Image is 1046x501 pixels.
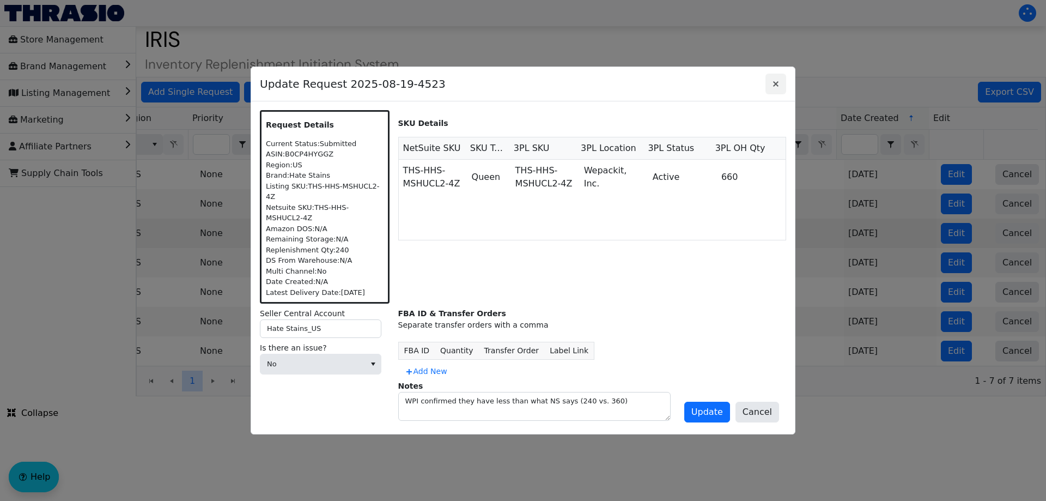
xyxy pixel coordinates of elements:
textarea: WPI confirmed they have less than what NS says (240 vs. 360) [399,393,670,420]
td: Wepackit, Inc. [580,160,648,195]
td: THS-HHS-MSHUCL2-4Z [399,160,467,195]
div: DS From Warehouse: N/A [266,255,384,266]
div: Netsuite SKU: THS-HHS-MSHUCL2-4Z [266,202,384,224]
label: Seller Central Account [260,308,390,319]
td: 660 [717,160,786,195]
div: Current Status: Submitted [266,138,384,149]
button: Add New [398,363,454,381]
button: Close [765,74,786,94]
div: Amazon DOS: N/A [266,224,384,234]
span: 3PL Status [648,142,694,155]
span: 3PL SKU [514,142,550,155]
span: SKU Type [470,142,505,155]
td: THS-HHS-MSHUCL2-4Z [511,160,580,195]
div: Remaining Storage: N/A [266,234,384,245]
span: No [267,359,358,370]
div: Region: US [266,160,384,171]
td: Queen [467,160,511,195]
div: Replenishment Qty: 240 [266,245,384,256]
div: Date Created: N/A [266,276,384,287]
button: Update [684,402,730,422]
span: Cancel [743,406,772,419]
div: ASIN: B0CP4HYGGZ [266,149,384,160]
span: Add New [405,366,447,377]
span: 3PL OH Qty [715,142,765,155]
div: Separate transfer orders with a comma [398,319,787,331]
div: Listing SKU: THS-HHS-MSHUCL2-4Z [266,181,384,202]
p: Request Details [266,119,384,131]
th: Label Link [544,342,594,360]
button: Cancel [735,402,779,422]
td: Active [648,160,717,195]
div: Latest Delivery Date: [DATE] [266,287,384,298]
th: FBA ID [398,342,435,360]
div: Multi Channel: No [266,266,384,277]
div: FBA ID & Transfer Orders [398,308,787,319]
span: Update [691,406,723,419]
th: Transfer Order [479,342,545,360]
span: Update Request 2025-08-19-4523 [260,70,765,98]
span: 3PL Location [581,142,636,155]
label: Is there an issue? [260,342,390,354]
span: NetSuite SKU [403,142,461,155]
button: select [365,354,381,374]
label: Notes [398,382,423,390]
th: Quantity [435,342,479,360]
p: SKU Details [398,118,787,129]
div: Brand: Hate Stains [266,170,384,181]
